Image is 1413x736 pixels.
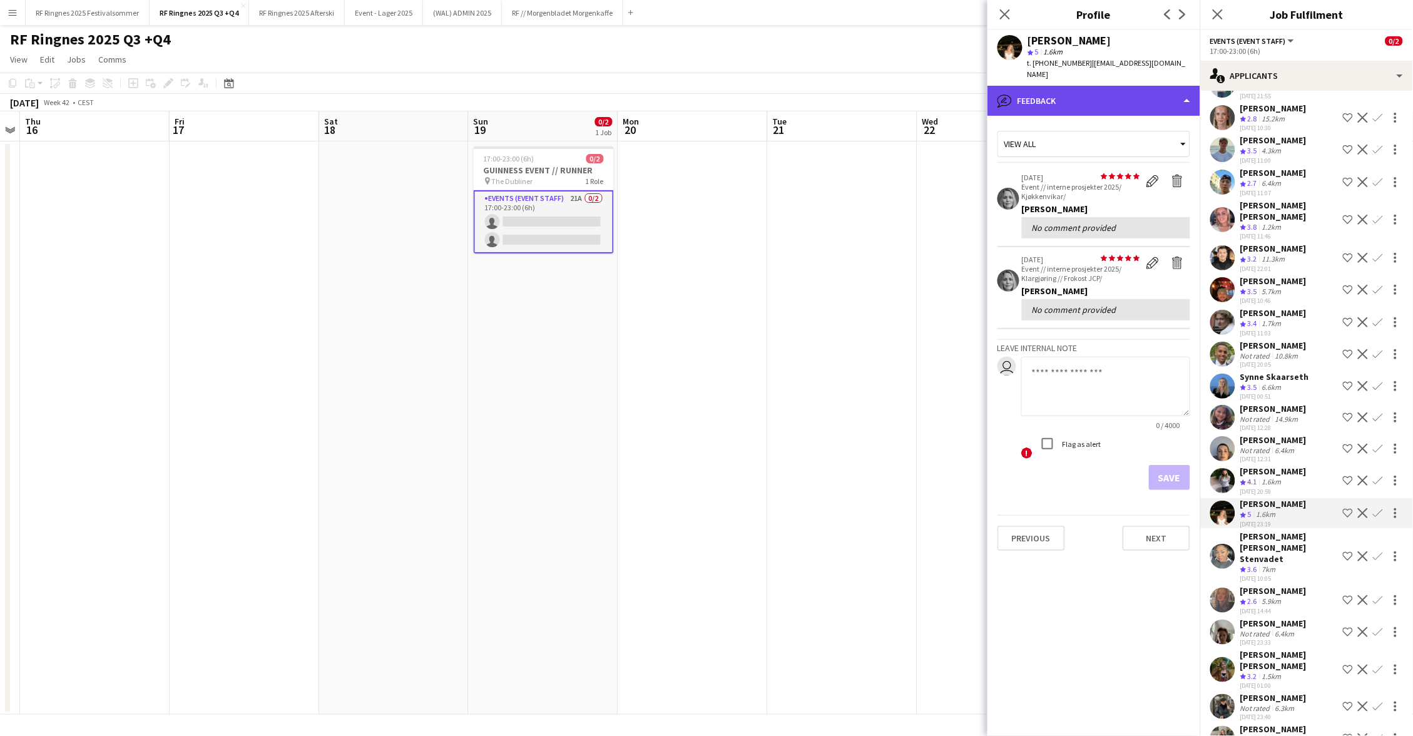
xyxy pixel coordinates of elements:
div: [DATE] 23:40 [1240,713,1307,721]
div: [PERSON_NAME] [1240,243,1307,254]
div: [DATE] 20:59 [1240,488,1307,496]
div: 6.4km [1273,446,1297,455]
div: Not rated [1240,351,1273,360]
div: 10.8km [1273,351,1301,360]
h3: Profile [987,6,1200,23]
button: Event - Lager 2025 [345,1,423,25]
span: 5 [1035,47,1039,56]
div: [DATE] 01:00 [1240,682,1338,690]
div: [PERSON_NAME] [1240,692,1307,703]
div: No comment provided [1032,304,1180,315]
span: The Dubliner [492,176,533,186]
div: [DATE] 14:44 [1240,607,1307,615]
div: Synne Skaarseth [1240,371,1309,382]
h3: GUINNESS EVENT // RUNNER [474,165,614,176]
div: 1.6km [1260,477,1284,488]
span: Tue [773,116,787,127]
div: 11.3km [1260,254,1288,265]
div: No comment provided [1032,222,1180,233]
div: Not rated [1240,703,1273,713]
span: ! [1021,447,1033,459]
span: 0/2 [1385,36,1403,46]
h3: Job Fulfilment [1200,6,1413,23]
div: [DATE] 10:05 [1240,575,1338,583]
div: [PERSON_NAME] [1028,35,1111,46]
span: 16 [23,123,41,137]
a: Jobs [62,51,91,68]
div: [DATE] 11:07 [1240,189,1307,197]
div: [DATE] 20:05 [1240,360,1307,369]
div: 7km [1260,565,1278,575]
div: Not rated [1240,629,1273,638]
div: 14.9km [1273,414,1301,424]
div: Not rated [1240,446,1273,455]
div: [PERSON_NAME] [1240,403,1307,414]
div: [DATE] [10,96,39,109]
span: Wed [922,116,939,127]
div: [PERSON_NAME] [1240,466,1307,477]
div: 6.4km [1260,178,1284,189]
div: 17:00-23:00 (6h) [1210,46,1403,56]
span: 0 / 4000 [1146,421,1190,430]
div: [DATE] 12:28 [1240,424,1307,432]
span: Week 42 [41,98,73,107]
span: 18 [322,123,338,137]
span: Sat [324,116,338,127]
span: Mon [623,116,640,127]
span: 5 [1248,509,1252,519]
div: 6.3km [1273,703,1297,713]
div: 6.6km [1260,382,1284,393]
span: 1.6km [1041,47,1066,56]
span: 2.6 [1248,596,1257,606]
div: [PERSON_NAME] [1240,585,1307,596]
button: RF // Morgenbladet Morgenkaffe [502,1,623,25]
span: 3.2 [1248,254,1257,263]
span: 2.7 [1248,178,1257,188]
div: 5.9km [1260,596,1284,607]
span: 3.8 [1248,222,1257,232]
div: [PERSON_NAME] [PERSON_NAME] [1240,200,1338,222]
div: 4.3km [1260,146,1284,156]
span: 3.5 [1248,146,1257,155]
div: [DATE] 11:03 [1240,329,1307,337]
span: 1 Role [586,176,604,186]
div: 1.7km [1260,319,1284,329]
button: RF Ringnes 2025 Q3 +Q4 [150,1,249,25]
div: 6.4km [1273,629,1297,638]
div: [DATE] 22:01 [1240,265,1307,273]
div: CEST [78,98,94,107]
span: t. [PHONE_NUMBER] [1028,58,1093,68]
p: [DATE] [1022,255,1140,264]
p: Event // interne prosjekter 2025/ Klargjøring // Frokost JCP/ [1022,264,1140,283]
span: Thu [25,116,41,127]
div: [DATE] 11:46 [1240,232,1338,240]
span: Edit [40,54,54,65]
div: [PERSON_NAME] [1240,135,1307,146]
div: [PERSON_NAME] [1240,340,1307,351]
div: [DATE] 11:00 [1240,156,1307,165]
div: 1.5km [1260,672,1284,682]
div: Feedback [987,86,1200,116]
a: Edit [35,51,59,68]
div: [PERSON_NAME] [1022,203,1190,215]
button: RF Ringnes 2025 Afterski [249,1,345,25]
span: 19 [472,123,489,137]
div: [PERSON_NAME] [1240,498,1307,509]
span: Sun [474,116,489,127]
span: 22 [921,123,939,137]
span: Jobs [67,54,86,65]
span: View [10,54,28,65]
span: 21 [771,123,787,137]
span: 3.5 [1248,382,1257,392]
span: 3.5 [1248,287,1257,296]
div: [PERSON_NAME] [PERSON_NAME] Stenvadet [1240,531,1338,565]
div: [DATE] 00:51 [1240,392,1309,401]
div: [PERSON_NAME] [1240,618,1307,629]
div: Applicants [1200,61,1413,91]
a: View [5,51,33,68]
span: 3.4 [1248,319,1257,328]
h3: Leave internal note [997,342,1190,354]
div: [DATE] 10:30 [1240,124,1307,132]
div: [DATE] 21:55 [1240,92,1307,100]
label: Flag as alert [1060,439,1101,448]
